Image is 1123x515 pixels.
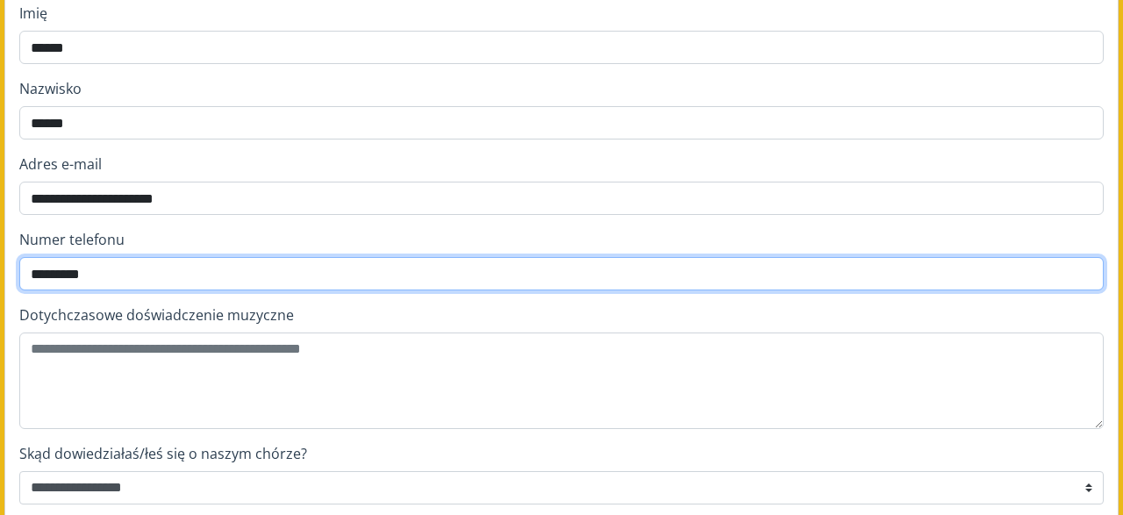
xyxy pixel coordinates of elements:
label: Adres e-mail [19,154,1104,175]
label: Dotychczasowe doświadczenie muzyczne [19,304,1104,325]
label: Numer telefonu [19,229,1104,250]
label: Imię [19,3,1104,24]
label: Skąd dowiedziałaś/łeś się o naszym chórze? [19,443,1104,464]
label: Nazwisko [19,78,1104,99]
